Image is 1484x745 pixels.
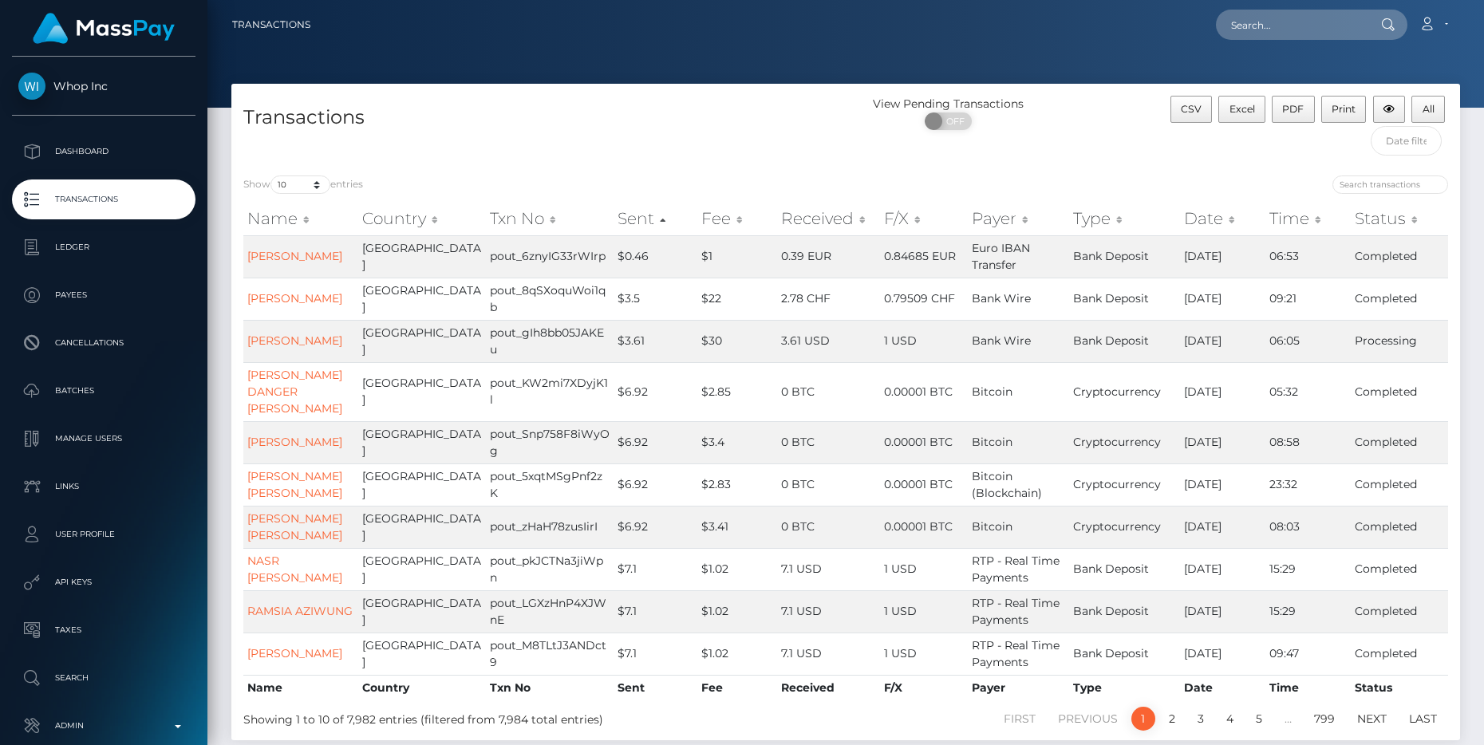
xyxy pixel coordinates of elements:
[12,323,195,363] a: Cancellations
[972,333,1031,348] span: Bank Wire
[777,362,880,421] td: 0 BTC
[1180,633,1265,675] td: [DATE]
[880,548,968,590] td: 1 USD
[880,590,968,633] td: 1 USD
[18,427,189,451] p: Manage Users
[1265,362,1351,421] td: 05:32
[1351,203,1448,235] th: Status: activate to sort column ascending
[880,633,968,675] td: 1 USD
[243,203,358,235] th: Name: activate to sort column ascending
[614,633,697,675] td: $7.1
[1265,278,1351,320] td: 09:21
[777,675,880,700] th: Received
[1180,590,1265,633] td: [DATE]
[12,467,195,507] a: Links
[614,421,697,463] td: $6.92
[777,506,880,548] td: 0 BTC
[697,235,777,278] td: $1
[1180,362,1265,421] td: [DATE]
[243,705,732,728] div: Showing 1 to 10 of 7,982 entries (filtered from 7,984 total entries)
[33,13,175,44] img: MassPay Logo
[18,666,189,690] p: Search
[1265,203,1351,235] th: Time: activate to sort column ascending
[486,590,614,633] td: pout_LGXzHnP4XJWnE
[18,714,189,738] p: Admin
[1180,675,1265,700] th: Date
[1180,548,1265,590] td: [DATE]
[1180,235,1265,278] td: [DATE]
[697,590,777,633] td: $1.02
[247,511,342,542] a: [PERSON_NAME] [PERSON_NAME]
[18,187,189,211] p: Transactions
[18,73,45,100] img: Whop Inc
[1265,463,1351,506] td: 23:32
[1069,421,1180,463] td: Cryptocurrency
[243,675,358,700] th: Name
[486,675,614,700] th: Txn No
[614,278,697,320] td: $3.5
[358,506,486,548] td: [GEOGRAPHIC_DATA]
[1351,590,1448,633] td: Completed
[1069,278,1180,320] td: Bank Deposit
[18,570,189,594] p: API Keys
[270,175,330,194] select: Showentries
[1348,707,1395,731] a: Next
[1321,96,1367,123] button: Print
[486,278,614,320] td: pout_8qSXoquWoi1qb
[358,463,486,506] td: [GEOGRAPHIC_DATA]
[12,132,195,171] a: Dashboard
[358,278,486,320] td: [GEOGRAPHIC_DATA]
[614,590,697,633] td: $7.1
[1069,235,1180,278] td: Bank Deposit
[12,419,195,459] a: Manage Users
[1351,320,1448,362] td: Processing
[972,384,1012,399] span: Bitcoin
[247,333,342,348] a: [PERSON_NAME]
[12,227,195,267] a: Ledger
[880,203,968,235] th: F/X: activate to sort column ascending
[358,590,486,633] td: [GEOGRAPHIC_DATA]
[777,278,880,320] td: 2.78 CHF
[486,320,614,362] td: pout_gIh8bb05JAKEu
[358,235,486,278] td: [GEOGRAPHIC_DATA]
[486,235,614,278] td: pout_6znyIG33rWIrp
[1180,421,1265,463] td: [DATE]
[777,633,880,675] td: 7.1 USD
[1069,548,1180,590] td: Bank Deposit
[1265,235,1351,278] td: 06:53
[18,618,189,642] p: Taxes
[972,291,1031,305] span: Bank Wire
[1265,675,1351,700] th: Time
[968,675,1069,700] th: Payer
[880,362,968,421] td: 0.00001 BTC
[777,548,880,590] td: 7.1 USD
[1265,421,1351,463] td: 08:58
[1373,96,1406,123] button: Column visibility
[18,475,189,499] p: Links
[1180,320,1265,362] td: [DATE]
[243,104,834,132] h4: Transactions
[12,610,195,650] a: Taxes
[1265,548,1351,590] td: 15:29
[1216,10,1366,40] input: Search...
[18,379,189,403] p: Batches
[697,675,777,700] th: Fee
[18,283,189,307] p: Payees
[486,362,614,421] td: pout_KW2mi7XDyjK1l
[1180,463,1265,506] td: [DATE]
[1272,96,1315,123] button: PDF
[1332,175,1448,194] input: Search transactions
[1400,707,1446,731] a: Last
[1351,675,1448,700] th: Status
[972,554,1060,585] span: RTP - Real Time Payments
[1265,506,1351,548] td: 08:03
[1189,707,1213,731] a: 3
[777,463,880,506] td: 0 BTC
[972,241,1030,272] span: Euro IBAN Transfer
[486,633,614,675] td: pout_M8TLtJ3ANDct9
[697,278,777,320] td: $22
[1351,235,1448,278] td: Completed
[880,320,968,362] td: 1 USD
[880,278,968,320] td: 0.79509 CHF
[247,435,342,449] a: [PERSON_NAME]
